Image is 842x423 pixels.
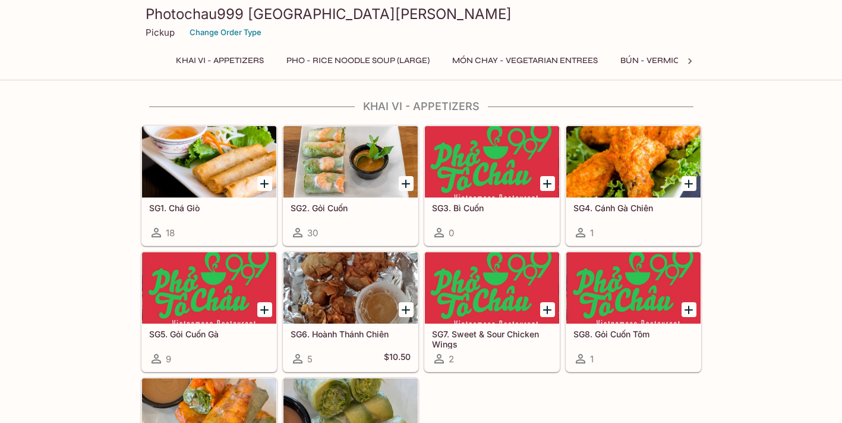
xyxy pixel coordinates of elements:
[682,302,696,317] button: Add SG8. Gỏi Cuốn Tôm
[142,126,276,198] div: SG1. Chá Giò
[566,126,701,198] div: SG4. Cánh Gà Chiên
[283,126,418,246] a: SG2. Gỏi Cuốn30
[590,227,594,239] span: 1
[142,252,276,324] div: SG5. Gỏi Cuốn Gà
[399,176,414,191] button: Add SG2. Gỏi Cuốn
[449,353,454,365] span: 2
[184,23,267,42] button: Change Order Type
[566,126,701,246] a: SG4. Cánh Gà Chiên1
[566,252,701,372] a: SG8. Gỏi Cuốn Tôm1
[540,176,555,191] button: Add SG3. Bì Cuốn
[566,252,701,324] div: SG8. Gỏi Cuốn Tôm
[424,252,560,372] a: SG7. Sweet & Sour Chicken Wings2
[146,27,175,38] p: Pickup
[432,203,552,213] h5: SG3. Bì Cuốn
[573,329,693,339] h5: SG8. Gỏi Cuốn Tôm
[166,227,175,239] span: 18
[141,252,277,372] a: SG5. Gỏi Cuốn Gà9
[307,227,318,239] span: 30
[257,176,272,191] button: Add SG1. Chá Giò
[149,329,269,339] h5: SG5. Gỏi Cuốn Gà
[280,52,436,69] button: Pho - Rice Noodle Soup (Large)
[424,126,560,246] a: SG3. Bì Cuốn0
[384,352,411,366] h5: $10.50
[141,126,277,246] a: SG1. Chá Giò18
[291,203,411,213] h5: SG2. Gỏi Cuốn
[449,227,454,239] span: 0
[283,252,418,372] a: SG6. Hoành Thánh Chiên5$10.50
[307,353,313,365] span: 5
[573,203,693,213] h5: SG4. Cánh Gà Chiên
[682,176,696,191] button: Add SG4. Cánh Gà Chiên
[446,52,604,69] button: MÓN CHAY - Vegetarian Entrees
[169,52,270,69] button: Khai Vi - Appetizers
[291,329,411,339] h5: SG6. Hoành Thánh Chiên
[590,353,594,365] span: 1
[141,100,702,113] h4: Khai Vi - Appetizers
[149,203,269,213] h5: SG1. Chá Giò
[283,126,418,198] div: SG2. Gỏi Cuốn
[399,302,414,317] button: Add SG6. Hoành Thánh Chiên
[425,252,559,324] div: SG7. Sweet & Sour Chicken Wings
[425,126,559,198] div: SG3. Bì Cuốn
[166,353,171,365] span: 9
[146,5,697,23] h3: Photochau999 [GEOGRAPHIC_DATA][PERSON_NAME]
[283,252,418,324] div: SG6. Hoành Thánh Chiên
[432,329,552,349] h5: SG7. Sweet & Sour Chicken Wings
[257,302,272,317] button: Add SG5. Gỏi Cuốn Gà
[614,52,746,69] button: BÚN - Vermicelli Noodles
[540,302,555,317] button: Add SG7. Sweet & Sour Chicken Wings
